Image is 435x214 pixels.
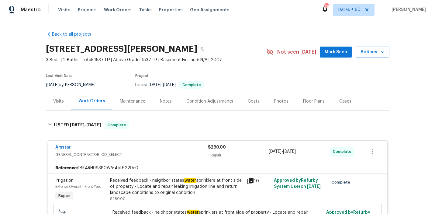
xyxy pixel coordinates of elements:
[320,47,352,58] button: Mark Seen
[110,177,243,196] div: Received feedback - neighbor states sprinklers at front side of property - Locate and repair leak...
[46,74,73,78] span: Last Visit Date
[120,98,145,104] div: Maintenance
[53,98,64,104] div: Visits
[339,98,351,104] div: Cases
[325,48,347,56] span: Mark Seen
[159,7,183,13] span: Properties
[389,7,426,13] span: [PERSON_NAME]
[135,83,204,87] span: Listed
[184,178,196,183] em: water
[46,81,103,89] div: by [PERSON_NAME]
[190,7,230,13] span: Geo Assignments
[338,7,361,13] span: Dallas + 60
[70,123,85,127] span: [DATE]
[208,152,269,158] div: 1 Repair
[208,145,226,149] span: $280.00
[55,145,71,149] a: Amstar
[48,163,387,174] div: 1BK4RH99380WA-4cf6229e0
[248,98,260,104] div: Costs
[70,123,101,127] span: -
[149,83,176,87] span: -
[55,152,208,158] span: GENERAL_CONTRACTOR, OD_SELECT
[58,7,71,13] span: Visits
[54,121,101,129] h6: LISTED
[274,178,321,189] span: Approved by Refurby System User on
[324,4,329,10] div: 682
[269,149,281,154] span: [DATE]
[274,98,288,104] div: Photos
[46,46,197,52] h2: [STREET_ADDRESS][PERSON_NAME]
[110,197,126,201] span: $280.00
[139,8,152,12] span: Tasks
[332,179,353,185] span: Complete
[333,149,354,155] span: Complete
[86,123,101,127] span: [DATE]
[277,49,316,55] span: Not seen [DATE]
[307,184,321,189] span: [DATE]
[46,115,389,135] div: LISTED [DATE]-[DATE]Complete
[269,149,296,155] span: -
[105,122,129,128] span: Complete
[163,83,176,87] span: [DATE]
[21,7,41,13] span: Maestro
[55,185,102,188] span: Exterior Overall - Front Yard
[46,57,266,63] span: 3 Beds | 2 Baths | Total: 1537 ft² | Above Grade: 1537 ft² | Basement Finished: N/A | 2007
[283,149,296,154] span: [DATE]
[180,83,203,87] span: Complete
[160,98,172,104] div: Notes
[55,165,78,171] b: Reference:
[361,48,385,56] span: Actions
[78,98,105,104] div: Work Orders
[303,98,325,104] div: Floor Plans
[149,83,161,87] span: [DATE]
[55,178,74,183] span: Irrigation
[46,83,59,87] span: [DATE]
[56,193,73,199] span: Repair
[135,74,149,78] span: Project
[247,177,271,185] div: 10
[186,98,233,104] div: Condition Adjustments
[197,44,208,54] button: Copy Address
[46,31,104,37] a: Back to all projects
[78,7,97,13] span: Projects
[104,7,132,13] span: Work Orders
[356,47,389,58] button: Actions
